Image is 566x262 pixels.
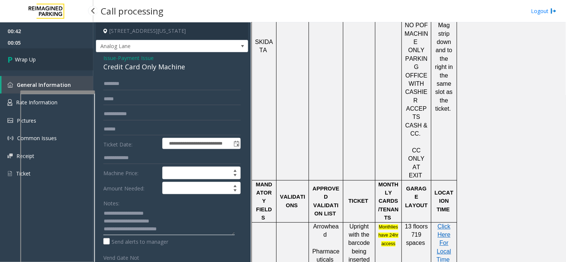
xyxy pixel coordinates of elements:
span: Receipt [16,152,34,160]
span: Decrease value [230,173,240,179]
span: - [116,54,154,61]
label: Amount Needed: [101,182,160,195]
span: MONTHLY CARDS/TENANTS [378,181,399,221]
span: TICKET [348,198,368,204]
span: General Information [17,81,71,88]
span: Common Issues [17,135,57,142]
img: logout [551,7,557,15]
img: 'icon' [7,135,13,141]
img: 'icon' [7,99,12,106]
span: Pictures [17,117,36,124]
div: Credit Card Only Machine [103,62,241,72]
img: 'icon' [7,154,13,158]
span: Rate Information [16,99,57,106]
span: Wrap Up [15,56,36,63]
span: MANDATORY FIELDS [256,181,272,221]
span: Analog Lane [96,40,218,52]
img: 'icon' [7,118,13,123]
span: ONLY PARKING OFFICE WITH CASHIER [405,47,428,103]
span: GARAGE LAYOUT [405,186,428,208]
label: Ticket Date: [101,138,160,149]
img: 'icon' [7,170,12,177]
span: Ticket [16,170,31,177]
label: Machine Price: [101,167,160,179]
span: VALIDATIONS [280,194,305,208]
span: CC ONLY AT EXIT [408,147,425,179]
h3: Call processing [97,2,167,20]
a: Logout [531,7,557,15]
span: Payment Issue [118,54,154,62]
img: 'icon' [7,82,13,88]
label: Notes: [103,197,119,207]
span: NO POF MACHINE [404,22,428,45]
span: Mag strip down and to the right in the same slot as the ticket. [435,22,453,112]
a: General Information [1,76,93,94]
span: Toggle popup [232,138,240,149]
label: Send alerts to manager [103,238,168,246]
span: SKIDATA [255,39,273,53]
span: Arrowhead [313,223,338,238]
span: APPROVED VALIDATION LIST [313,186,340,217]
span: LOCATION TIME [435,190,453,212]
span: Increase value [230,167,240,173]
span: Increase value [230,182,240,188]
h4: [STREET_ADDRESS][US_STATE] [96,22,248,40]
span: ACCEPTS CASH & CC. [405,105,428,137]
span: Decrease value [230,188,240,194]
span: Monthlies have 24hr access [378,224,398,246]
span: Issue [103,54,116,62]
span: 13 floors 719 spaces [405,223,428,246]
